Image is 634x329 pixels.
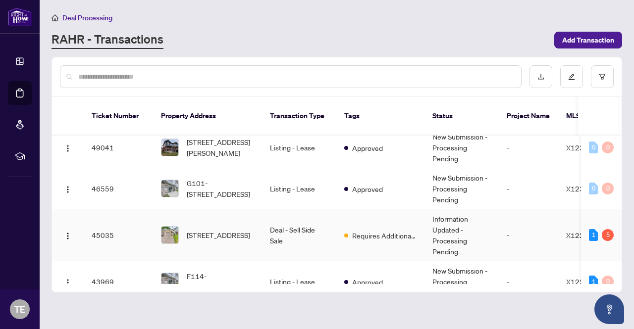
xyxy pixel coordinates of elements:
span: X12284510 [566,277,606,286]
span: Approved [352,184,383,194]
td: - [499,127,558,168]
td: Deal - Sell Side Sale [262,209,336,261]
button: Logo [60,140,76,155]
button: Logo [60,274,76,289]
td: - [499,209,558,261]
div: 0 [602,141,614,153]
span: filter [599,73,606,80]
span: X12338612 [566,143,606,152]
img: Logo [64,186,72,193]
span: Approved [352,277,383,287]
img: thumbnail-img [161,180,178,197]
span: X12269215 [566,231,606,239]
button: edit [560,65,583,88]
span: edit [568,73,575,80]
button: Logo [60,227,76,243]
span: [STREET_ADDRESS] [187,230,250,240]
div: 5 [602,229,614,241]
span: Requires Additional Docs [352,230,417,241]
button: Open asap [594,294,624,324]
div: 0 [589,183,598,194]
span: Approved [352,142,383,153]
td: 43969 [84,261,153,302]
td: Listing - Lease [262,168,336,209]
td: Listing - Lease [262,127,336,168]
a: RAHR - Transactions [52,31,163,49]
td: New Submission - Processing Pending [424,261,499,302]
span: Add Transaction [562,32,614,48]
img: thumbnail-img [161,227,178,243]
span: G101-[STREET_ADDRESS] [187,178,254,199]
th: Tags [336,97,424,136]
td: 45035 [84,209,153,261]
span: [STREET_ADDRESS][PERSON_NAME] [187,137,254,158]
span: home [52,14,58,21]
div: 0 [589,141,598,153]
img: Logo [64,144,72,152]
span: TE [14,302,25,316]
span: download [537,73,544,80]
button: Add Transaction [554,32,622,48]
span: Deal Processing [62,13,112,22]
div: 0 [602,183,614,194]
img: thumbnail-img [161,273,178,290]
img: Logo [64,279,72,286]
button: filter [591,65,614,88]
td: - [499,261,558,302]
th: Status [424,97,499,136]
span: F114-[STREET_ADDRESS] [187,271,254,292]
td: New Submission - Processing Pending [424,127,499,168]
img: Logo [64,232,72,240]
td: 49041 [84,127,153,168]
img: logo [8,7,32,26]
button: download [529,65,552,88]
th: Property Address [153,97,262,136]
td: 46559 [84,168,153,209]
th: Ticket Number [84,97,153,136]
div: 1 [589,276,598,287]
td: Information Updated - Processing Pending [424,209,499,261]
th: MLS # [558,97,618,136]
th: Transaction Type [262,97,336,136]
td: Listing - Lease [262,261,336,302]
th: Project Name [499,97,558,136]
img: thumbnail-img [161,139,178,156]
td: New Submission - Processing Pending [424,168,499,209]
td: - [499,168,558,209]
span: X12310529 [566,184,606,193]
div: 0 [602,276,614,287]
div: 1 [589,229,598,241]
button: Logo [60,181,76,196]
